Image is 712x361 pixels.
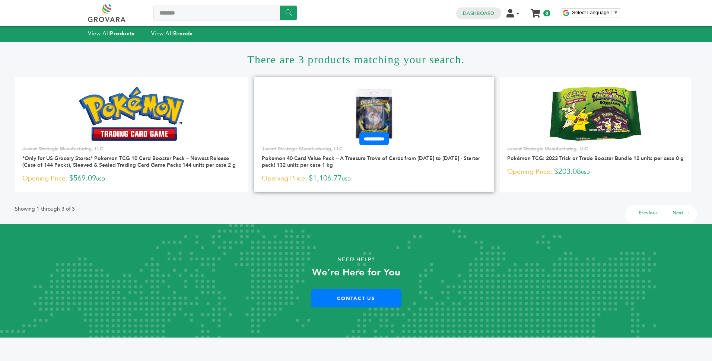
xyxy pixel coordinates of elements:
[572,10,618,15] a: Select Language​
[507,155,684,162] a: Pokémon TCG: 2023 Trick or Trade Booster Bundle 12 units per case 0 g
[463,10,494,17] a: Dashboard
[79,87,184,140] img: *Only for US Grocery Stores* Pokemon TCG 10 Card Booster Pack – Newest Release (Case of 144 Packs...
[22,173,67,183] span: Opening Price:
[550,87,641,140] img: Pokémon TCG: 2023 Trick or Trade Booster Bundle 12 units per case 0 g
[632,210,658,216] a: ← Previous
[151,30,193,37] a: View AllBrands
[22,173,241,184] p: $569.09
[15,205,75,214] p: Showing 1 through 3 of 3
[22,146,241,152] p: Jacent Strategic Manufacturing, LLC
[347,87,401,141] img: Pokemon 40-Card Value Pack – A Treasure Trove of Cards from 1996 to 2024 - Starter pack! 132 unit...
[173,30,193,37] strong: Brands
[262,146,487,152] p: Jacent Strategic Manufacturing, LLC
[507,166,684,178] p: $203.08
[15,42,697,77] h1: There are 3 products matching your search.
[572,10,609,15] span: Select Language
[110,30,134,37] strong: Products
[613,10,618,15] span: ▼
[581,169,590,175] span: USD
[153,6,297,20] input: Search a product or brand...
[311,289,401,307] a: Contact Us
[96,176,105,182] span: USD
[531,7,540,15] a: My Cart
[36,254,677,265] p: Need Help?
[262,173,307,183] span: Opening Price:
[507,146,684,152] p: Jacent Strategic Manufacturing, LLC
[543,10,550,16] span: 0
[342,176,351,182] span: USD
[262,155,480,169] a: Pokemon 40-Card Value Pack – A Treasure Trove of Cards from [DATE] to [DATE] - Starter pack! 132 ...
[88,30,135,37] a: View AllProducts
[312,266,400,279] strong: We’re Here for You
[673,210,690,216] a: Next →
[262,173,487,184] p: $1,106.77
[507,167,552,177] span: Opening Price:
[22,155,236,169] a: *Only for US Grocery Stores* Pokemon TCG 10 Card Booster Pack – Newest Release (Case of 144 Packs...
